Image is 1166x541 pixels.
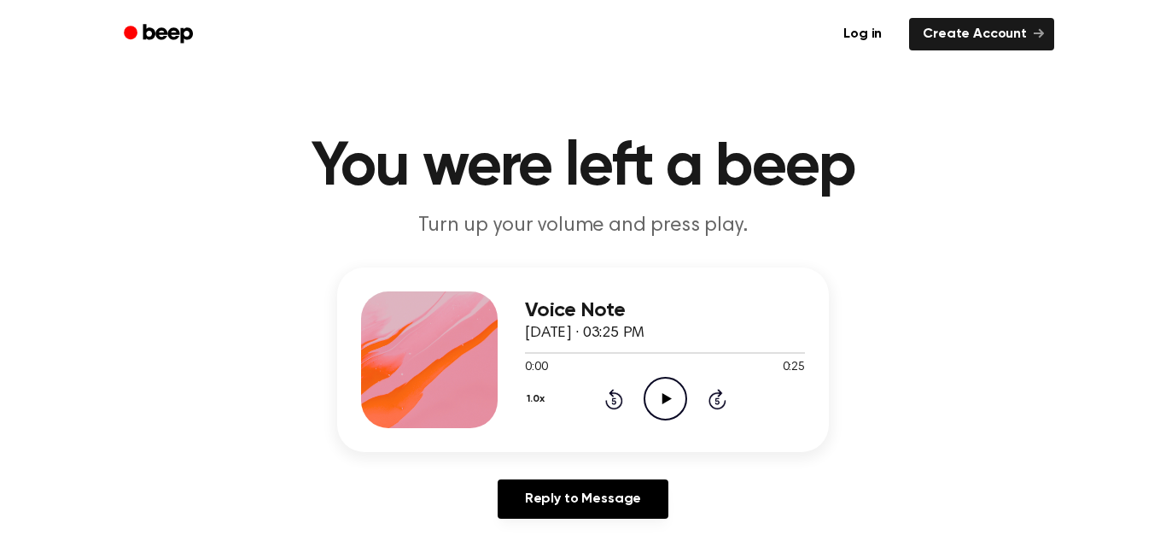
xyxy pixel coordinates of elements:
[255,212,911,240] p: Turn up your volume and press play.
[525,299,805,322] h3: Voice Note
[525,326,644,341] span: [DATE] · 03:25 PM
[146,137,1020,198] h1: You were left a beep
[498,479,668,519] a: Reply to Message
[783,359,805,377] span: 0:25
[909,18,1054,50] a: Create Account
[826,15,899,54] a: Log in
[525,359,547,377] span: 0:00
[112,18,208,51] a: Beep
[525,385,551,414] button: 1.0x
